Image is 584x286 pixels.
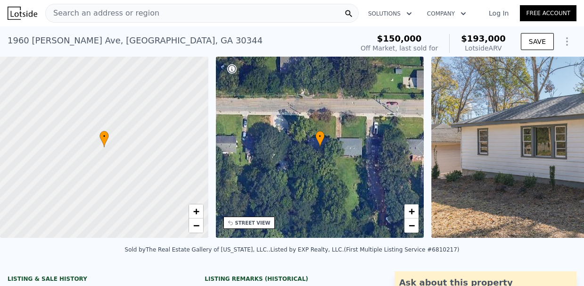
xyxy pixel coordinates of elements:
[46,8,159,19] span: Search an address or region
[189,204,203,219] a: Zoom in
[477,8,520,18] a: Log In
[361,5,419,22] button: Solutions
[377,34,422,43] span: $150,000
[404,219,419,233] a: Zoom out
[8,34,263,47] div: 1960 [PERSON_NAME] Ave , [GEOGRAPHIC_DATA] , GA 30344
[315,131,325,147] div: •
[271,246,460,253] div: Listed by EXP Realty, LLC. (First Multiple Listing Service #6810217)
[99,132,109,141] span: •
[315,132,325,141] span: •
[404,204,419,219] a: Zoom in
[558,32,576,51] button: Show Options
[461,43,506,53] div: Lotside ARV
[205,275,379,283] div: Listing Remarks (Historical)
[193,219,199,231] span: −
[409,205,415,217] span: +
[409,219,415,231] span: −
[189,219,203,233] a: Zoom out
[461,34,506,43] span: $193,000
[361,43,438,53] div: Off Market, last sold for
[8,7,37,20] img: Lotside
[193,205,199,217] span: +
[99,131,109,147] div: •
[8,275,182,285] div: LISTING & SALE HISTORY
[520,5,576,21] a: Free Account
[125,246,271,253] div: Sold by The Real Estate Gallery of [US_STATE], LLC. .
[419,5,474,22] button: Company
[235,219,271,227] div: STREET VIEW
[521,33,554,50] button: SAVE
